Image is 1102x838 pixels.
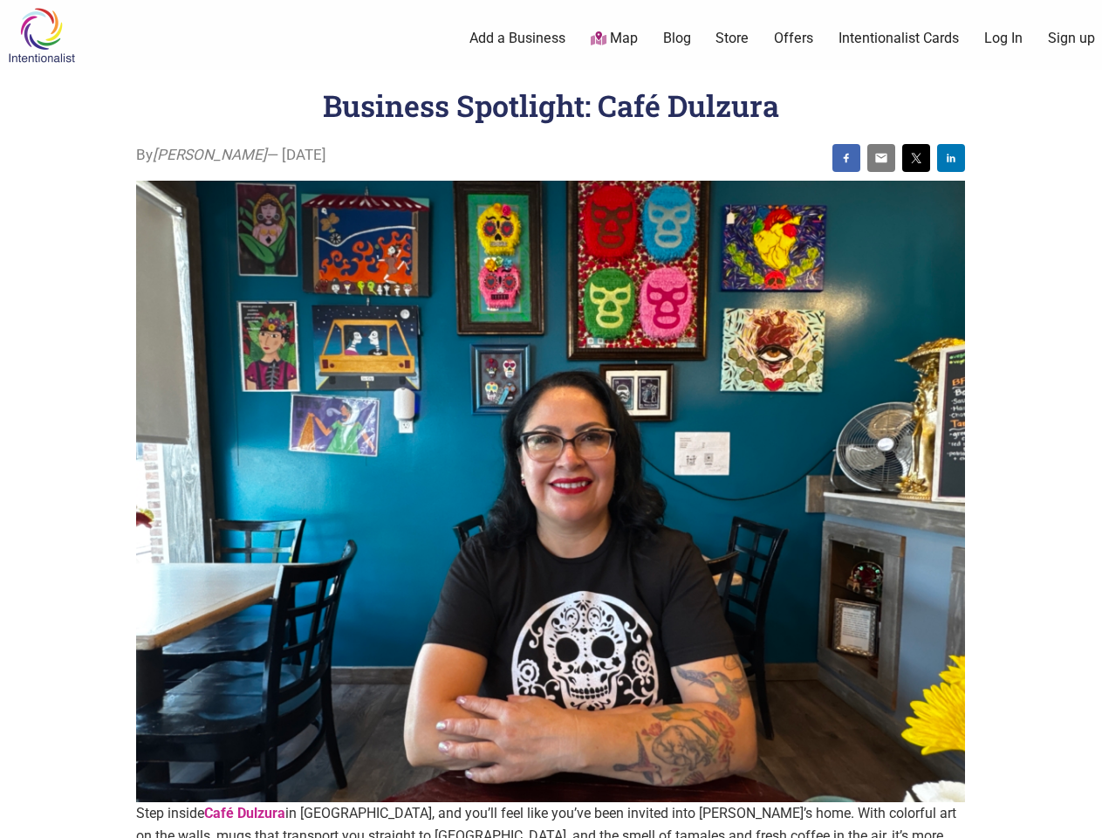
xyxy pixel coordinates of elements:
i: [PERSON_NAME] [153,146,267,163]
img: facebook sharing button [839,151,853,165]
a: Blog [663,29,691,48]
a: Map [591,29,638,49]
img: email sharing button [874,151,888,165]
a: Log In [984,29,1023,48]
a: Offers [774,29,813,48]
h1: Business Spotlight: Café Dulzura [323,86,779,125]
a: Café Dulzura [204,805,285,821]
a: Intentionalist Cards [838,29,959,48]
img: twitter sharing button [909,151,923,165]
span: By — [DATE] [136,144,326,167]
a: Add a Business [469,29,565,48]
a: Store [715,29,749,48]
a: Sign up [1048,29,1095,48]
img: linkedin sharing button [944,151,958,165]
